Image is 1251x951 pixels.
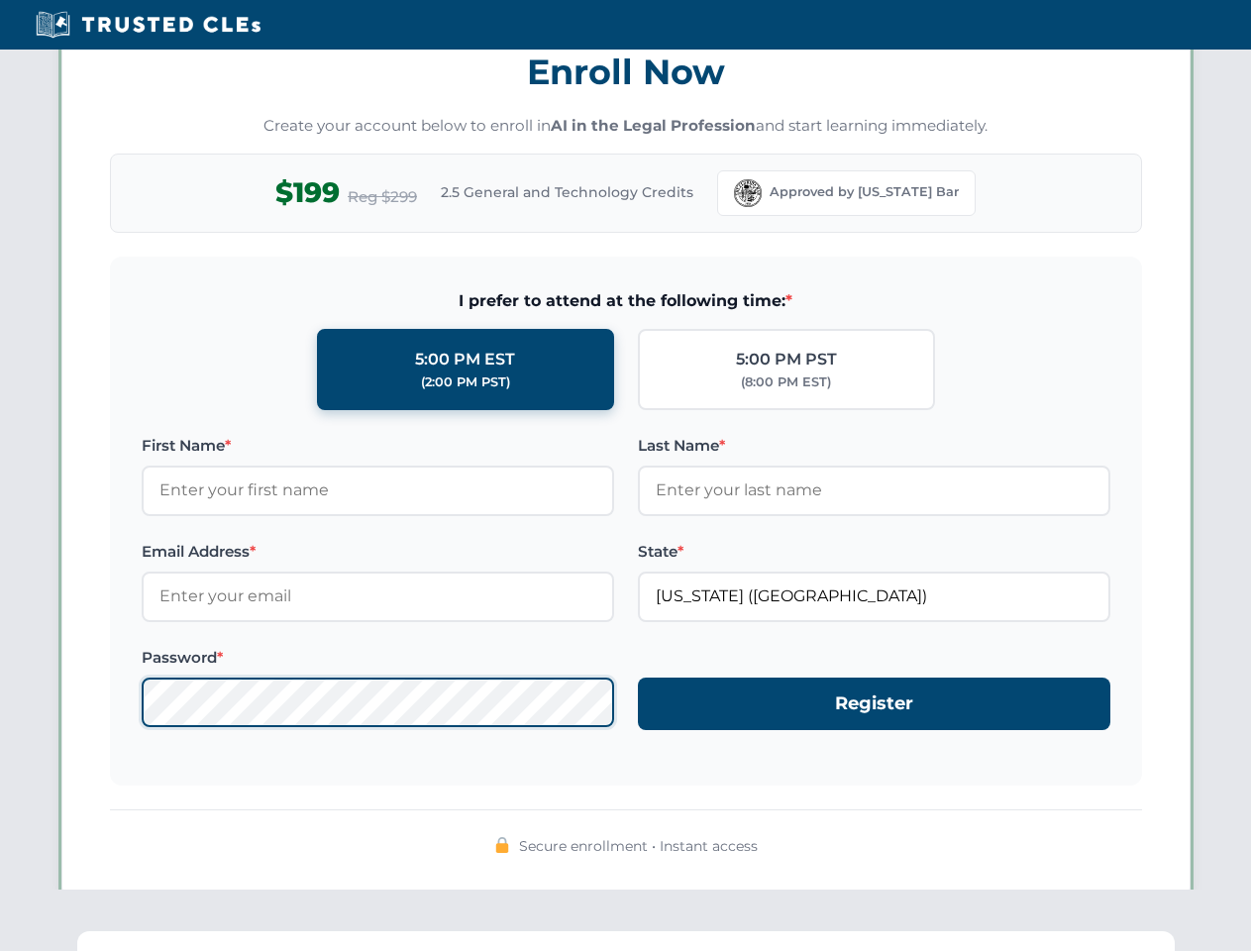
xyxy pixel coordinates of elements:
[110,41,1142,103] h3: Enroll Now
[110,115,1142,138] p: Create your account below to enroll in and start learning immediately.
[348,185,417,209] span: Reg $299
[519,835,758,857] span: Secure enrollment • Instant access
[415,347,515,372] div: 5:00 PM EST
[421,372,510,392] div: (2:00 PM PST)
[638,540,1110,564] label: State
[275,170,340,215] span: $199
[142,572,614,621] input: Enter your email
[142,646,614,670] label: Password
[638,572,1110,621] input: Florida (FL)
[142,466,614,515] input: Enter your first name
[494,837,510,853] img: 🔒
[734,179,762,207] img: Florida Bar
[741,372,831,392] div: (8:00 PM EST)
[736,347,837,372] div: 5:00 PM PST
[142,288,1110,314] span: I prefer to attend at the following time:
[770,182,959,202] span: Approved by [US_STATE] Bar
[551,116,756,135] strong: AI in the Legal Profession
[638,678,1110,730] button: Register
[142,434,614,458] label: First Name
[142,540,614,564] label: Email Address
[30,10,266,40] img: Trusted CLEs
[638,466,1110,515] input: Enter your last name
[638,434,1110,458] label: Last Name
[441,181,693,203] span: 2.5 General and Technology Credits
